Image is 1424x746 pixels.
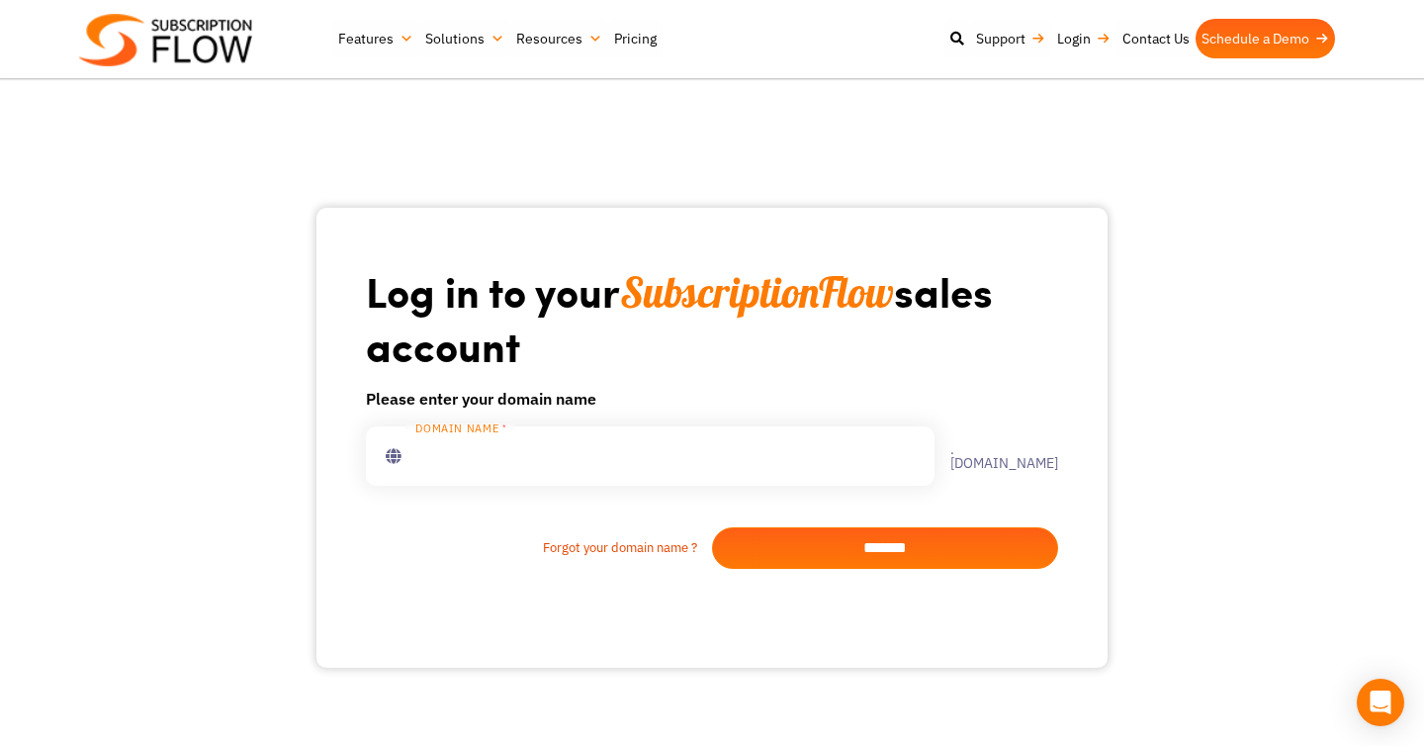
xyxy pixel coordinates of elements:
[620,266,894,319] span: SubscriptionFlow
[332,19,419,58] a: Features
[419,19,510,58] a: Solutions
[934,442,1058,470] label: .[DOMAIN_NAME]
[1357,679,1404,726] div: Open Intercom Messenger
[366,265,1058,371] h1: Log in to your sales account
[366,538,712,558] a: Forgot your domain name ?
[366,387,1058,411] h6: Please enter your domain name
[1051,19,1116,58] a: Login
[510,19,608,58] a: Resources
[1196,19,1335,58] a: Schedule a Demo
[79,14,252,66] img: Subscriptionflow
[970,19,1051,58] a: Support
[1116,19,1196,58] a: Contact Us
[608,19,663,58] a: Pricing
